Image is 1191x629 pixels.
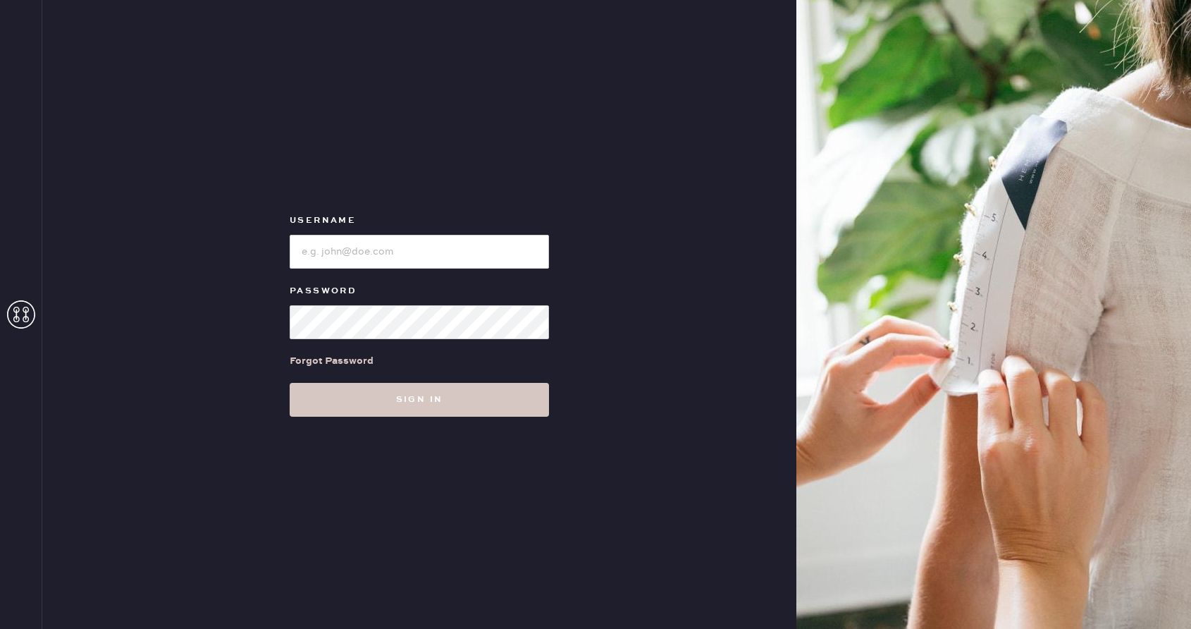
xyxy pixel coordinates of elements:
[290,383,549,417] button: Sign in
[290,339,374,383] a: Forgot Password
[290,212,549,229] label: Username
[290,235,549,269] input: e.g. john@doe.com
[290,283,549,300] label: Password
[290,353,374,369] div: Forgot Password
